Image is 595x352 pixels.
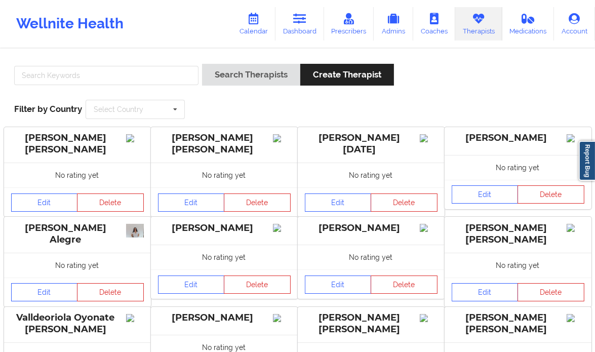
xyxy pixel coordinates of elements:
div: [PERSON_NAME] [158,312,291,324]
a: Account [554,7,595,41]
button: Delete [224,276,291,294]
img: Image%2Fplaceholer-image.png [273,134,291,142]
a: Prescribers [324,7,374,41]
div: [PERSON_NAME] [PERSON_NAME] [452,312,584,335]
button: Delete [224,193,291,212]
button: Delete [518,283,584,301]
div: [PERSON_NAME] [PERSON_NAME] [158,132,291,155]
a: Edit [305,276,372,294]
a: Edit [158,276,225,294]
div: [PERSON_NAME][DATE] [305,132,438,155]
button: Create Therapist [300,64,394,86]
button: Delete [77,193,144,212]
img: Image%2Fplaceholer-image.png [420,224,438,232]
button: Delete [518,185,584,204]
img: Image%2Fplaceholer-image.png [273,314,291,322]
div: No rating yet [151,163,298,187]
img: Image%2Fplaceholer-image.png [567,134,584,142]
div: No rating yet [445,155,591,180]
a: Medications [502,7,554,41]
img: d1987d21-0ec1-42ea-a1c1-13387c0f00fd_0f7aafaf-17c0-455d-a3f9-1c721d73a1f8foto_formal.jpg [126,224,144,237]
div: [PERSON_NAME] [452,132,584,144]
img: Image%2Fplaceholer-image.png [420,314,438,322]
div: No rating yet [298,245,445,269]
div: [PERSON_NAME] [158,222,291,234]
a: Report Bug [579,141,595,181]
button: Delete [77,283,144,301]
div: Valldeoriola Oyonate [PERSON_NAME] [11,312,144,335]
button: Delete [371,276,438,294]
a: Edit [158,193,225,212]
a: Coaches [413,7,455,41]
button: Delete [371,193,438,212]
img: Image%2Fplaceholer-image.png [126,134,144,142]
img: Image%2Fplaceholer-image.png [420,134,438,142]
div: No rating yet [4,163,151,187]
a: Edit [11,193,78,212]
a: Therapists [455,7,502,41]
a: Edit [305,193,372,212]
div: [PERSON_NAME] [PERSON_NAME] [11,132,144,155]
div: [PERSON_NAME] [305,222,438,234]
a: Edit [452,283,519,301]
div: [PERSON_NAME] [PERSON_NAME] [452,222,584,246]
input: Search Keywords [14,66,199,85]
a: Admins [374,7,413,41]
div: [PERSON_NAME] [PERSON_NAME] [305,312,438,335]
span: Filter by Country [14,104,82,114]
div: No rating yet [298,163,445,187]
img: Image%2Fplaceholer-image.png [567,224,584,232]
a: Calendar [232,7,275,41]
a: Edit [452,185,519,204]
button: Search Therapists [202,64,300,86]
div: No rating yet [445,253,591,278]
img: Image%2Fplaceholer-image.png [567,314,584,322]
div: No rating yet [4,253,151,278]
img: Image%2Fplaceholer-image.png [126,314,144,322]
a: Edit [11,283,78,301]
div: [PERSON_NAME] Alegre [11,222,144,246]
a: Dashboard [275,7,324,41]
img: Image%2Fplaceholer-image.png [273,224,291,232]
div: Select Country [94,106,143,113]
div: No rating yet [151,245,298,269]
